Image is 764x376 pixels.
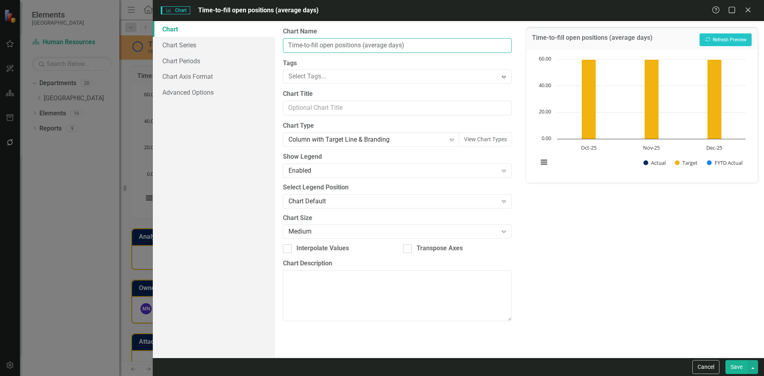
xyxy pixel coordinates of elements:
[643,159,666,166] button: Show Actual
[283,183,511,192] label: Select Legend Position
[706,144,722,151] text: Dec-25
[534,55,750,175] div: Chart. Highcharts interactive chart.
[283,121,511,131] label: Chart Type
[283,214,511,223] label: Chart Size
[675,159,698,166] button: Show Target
[581,144,596,151] text: Oct-25
[153,53,275,69] a: Chart Periods
[534,55,750,175] svg: Interactive chart
[288,227,497,236] div: Medium
[153,68,275,84] a: Chart Axis Format
[283,101,511,115] input: Optional Chart Title
[692,360,719,374] button: Cancel
[283,59,511,68] label: Tags
[153,37,275,53] a: Chart Series
[643,144,660,151] text: Nov-25
[581,59,596,139] path: Oct-25, 60. Target.
[296,244,349,253] div: Interpolate Values
[542,134,551,142] text: 0.00
[283,152,511,162] label: Show Legend
[283,27,511,36] label: Chart Name
[161,6,190,14] span: Chart
[532,34,653,44] h3: Time-to-fill open positions (average days)
[707,159,743,166] button: Show FYTD Actual
[707,59,721,139] path: Dec-25, 60. Target.
[700,33,752,46] button: Refresh Preview
[288,166,497,175] div: Enabled
[459,132,512,146] button: View Chart Types
[198,6,319,14] span: Time-to-fill open positions (average days)
[288,197,497,206] div: Chart Default
[644,59,659,139] path: Nov-25, 60. Target.
[581,59,721,139] g: Target, bar series 2 of 3 with 3 bars.
[725,360,748,374] button: Save
[539,82,551,89] text: 40.00
[283,259,511,268] label: Chart Description
[539,55,551,62] text: 60.00
[417,244,463,253] div: Transpose Axes
[538,157,550,168] button: View chart menu, Chart
[153,21,275,37] a: Chart
[153,84,275,100] a: Advanced Options
[283,90,511,99] label: Chart Title
[288,135,445,144] div: Column with Target Line & Branding
[539,108,551,115] text: 20.00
